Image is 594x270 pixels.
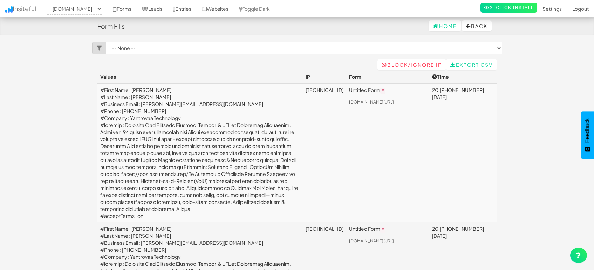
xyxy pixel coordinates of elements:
[584,118,590,143] span: Feedback
[429,20,461,31] a: Home
[380,227,386,233] code: #
[462,20,492,31] button: Back
[581,111,594,159] button: Feedback - Show survey
[429,70,497,83] th: Time
[349,86,427,94] p: Untitled Form
[346,70,430,83] th: Form
[303,70,346,83] th: IP
[97,23,125,30] h4: Form Fills
[380,88,386,94] code: #
[306,87,343,93] a: [TECHNICAL_ID]
[480,3,537,13] a: 2-Click Install
[446,59,497,70] a: Export CSV
[349,238,394,243] a: [DOMAIN_NAME][URL]
[97,70,303,83] th: Values
[429,83,497,222] td: 20:[PHONE_NUMBER][DATE]
[349,99,394,105] a: [DOMAIN_NAME][URL]
[377,59,446,70] a: Block/Ignore IP
[5,6,13,13] img: icon.png
[97,83,303,222] td: #First Name : [PERSON_NAME] #Last Name : [PERSON_NAME] #Business Email : [PERSON_NAME][EMAIL_ADDR...
[349,225,427,233] p: Untitled Form
[306,226,343,232] a: [TECHNICAL_ID]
